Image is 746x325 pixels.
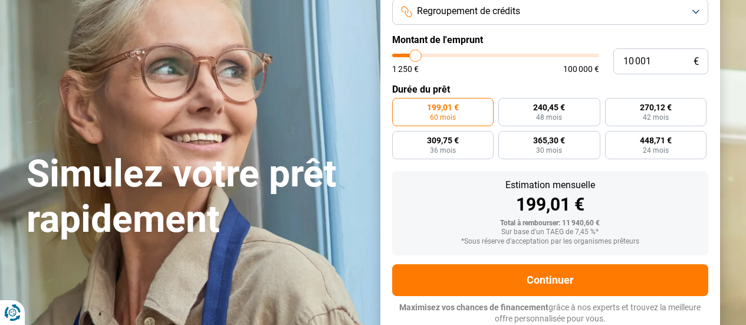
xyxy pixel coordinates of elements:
span: € [694,57,699,67]
span: 48 mois [536,114,562,121]
div: Total à rembourser: 11 940,60 € [402,219,699,228]
span: 36 mois [430,147,456,154]
span: 1 250 € [392,65,419,73]
div: Sur base d'un TAEG de 7,45 %* [402,228,699,237]
div: 199,01 € [402,196,699,214]
button: Continuer [392,264,708,296]
label: Montant de l'emprunt [392,34,708,45]
span: 365,30 € [533,136,565,145]
div: *Sous réserve d'acceptation par les organismes prêteurs [402,238,699,246]
label: Durée du prêt [392,84,708,95]
span: 448,71 € [640,136,672,145]
h1: Simulez votre prêt rapidement [27,152,366,242]
span: 240,45 € [533,103,565,111]
span: 309,75 € [427,136,459,145]
span: 199,01 € [427,103,459,111]
span: 42 mois [643,114,669,121]
p: grâce à nos experts et trouvez la meilleure offre personnalisée pour vous. [392,302,708,325]
span: Maximisez vos chances de financement [399,303,548,312]
div: Estimation mensuelle [402,180,699,190]
span: 60 mois [430,114,456,121]
span: Regroupement de crédits [417,5,520,18]
span: 24 mois [643,147,669,154]
span: 270,12 € [640,103,672,111]
span: 100 000 € [563,65,599,73]
span: 30 mois [536,147,562,154]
